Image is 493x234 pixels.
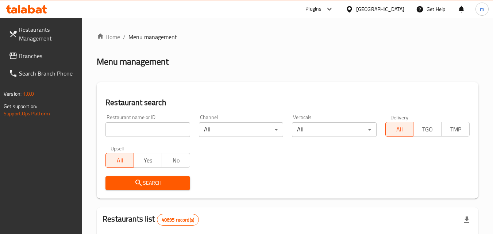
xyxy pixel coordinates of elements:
button: All [385,122,414,137]
h2: Menu management [97,56,169,68]
h2: Restaurants list [103,214,199,226]
span: TMP [444,124,467,135]
button: No [162,153,190,168]
span: 1.0.0 [23,89,34,99]
span: Branches [19,51,77,60]
button: All [105,153,134,168]
input: Search for restaurant name or ID.. [105,122,190,137]
span: All [389,124,411,135]
span: Yes [137,155,159,166]
h2: Restaurant search [105,97,470,108]
button: TGO [413,122,442,137]
span: All [109,155,131,166]
span: No [165,155,187,166]
span: Search [111,179,184,188]
span: 40695 record(s) [157,216,199,223]
a: Support.OpsPlatform [4,109,50,118]
div: All [292,122,376,137]
label: Delivery [390,115,409,120]
a: Home [97,32,120,41]
div: Plugins [305,5,321,14]
label: Upsell [111,146,124,151]
div: Total records count [157,214,199,226]
nav: breadcrumb [97,32,478,41]
button: Yes [134,153,162,168]
span: Menu management [128,32,177,41]
a: Restaurants Management [3,21,82,47]
button: Search [105,176,190,190]
span: TGO [416,124,439,135]
div: [GEOGRAPHIC_DATA] [356,5,404,13]
span: Version: [4,89,22,99]
div: All [199,122,283,137]
a: Branches [3,47,82,65]
li: / [123,32,126,41]
span: m [480,5,484,13]
span: Search Branch Phone [19,69,77,78]
a: Search Branch Phone [3,65,82,82]
span: Get support on: [4,101,37,111]
button: TMP [441,122,470,137]
span: Restaurants Management [19,25,77,43]
div: Export file [458,211,475,229]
